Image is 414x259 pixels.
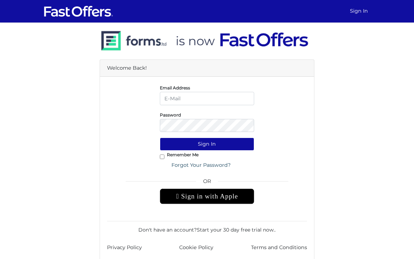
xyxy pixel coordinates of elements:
span: OR [160,177,255,189]
button: Sign In [160,138,255,151]
div: Sign in with Apple [160,189,255,204]
label: Remember Me [167,154,199,156]
div: Don't have an account? . [107,221,307,234]
a: Start your 30 day free trial now. [197,227,275,233]
a: Terms and Conditions [251,244,307,252]
label: Email Address [160,87,190,89]
input: E-Mail [160,92,255,105]
a: Sign In [347,4,371,18]
a: Forgot Your Password? [167,159,235,172]
label: Password [160,114,181,116]
a: Privacy Policy [107,244,142,252]
div: Welcome Back! [100,60,314,77]
a: Cookie Policy [179,244,213,252]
